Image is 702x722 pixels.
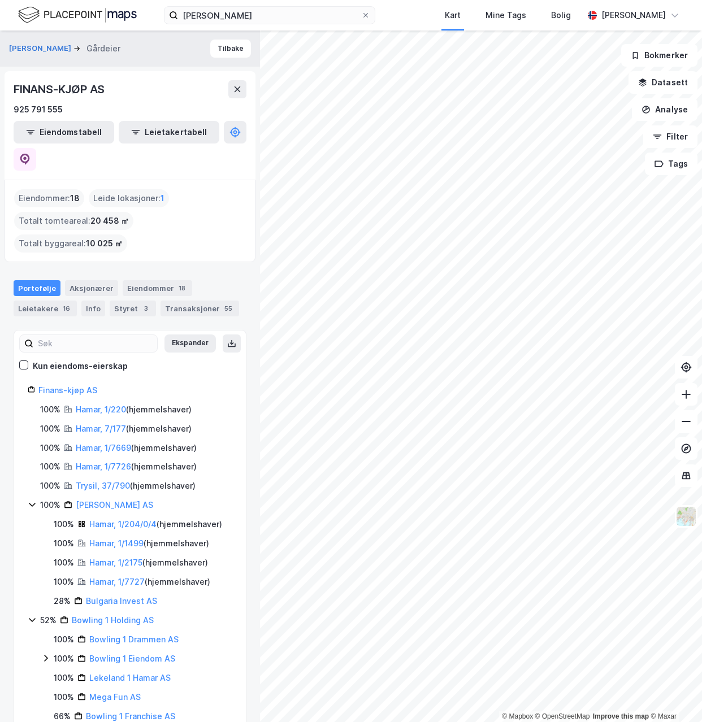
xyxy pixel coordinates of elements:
input: Søk [33,335,157,352]
div: 28% [54,594,71,608]
button: Filter [643,125,697,148]
a: Hamar, 1/220 [76,405,126,414]
div: 100% [54,690,74,704]
input: Søk på adresse, matrikkel, gårdeiere, leietakere eller personer [178,7,361,24]
div: Leietakere [14,301,77,316]
div: Styret [110,301,156,316]
div: 18 [176,282,188,294]
div: 3 [140,303,151,314]
img: logo.f888ab2527a4732fd821a326f86c7f29.svg [18,5,137,25]
div: 100% [54,652,74,666]
a: Bowling 1 Drammen AS [89,634,179,644]
div: Gårdeier [86,42,120,55]
button: Datasett [629,71,697,94]
a: Bowling 1 Holding AS [72,615,154,625]
a: Improve this map [593,712,649,720]
a: Hamar, 1/204/0/4 [89,519,157,529]
div: 100% [54,537,74,550]
button: Bokmerker [621,44,697,67]
div: ( hjemmelshaver ) [76,403,192,416]
a: Hamar, 1/1499 [89,538,144,548]
a: Hamar, 1/7669 [76,443,131,453]
div: Totalt byggareal : [14,234,127,253]
div: 100% [40,403,60,416]
span: 1 [161,192,164,205]
button: Tags [645,153,697,175]
button: Analyse [632,98,697,121]
div: 925 791 555 [14,103,63,116]
div: 100% [40,441,60,455]
div: Kart [445,8,461,22]
a: Finans-kjøp AS [38,385,97,395]
div: 100% [40,498,60,512]
button: Tilbake [210,40,251,58]
a: OpenStreetMap [535,712,590,720]
a: Mega Fun AS [89,692,141,702]
div: 52% [40,614,57,627]
div: Totalt tomteareal : [14,212,133,230]
div: Portefølje [14,280,60,296]
div: ( hjemmelshaver ) [76,460,197,473]
span: 20 458 ㎡ [90,214,129,228]
div: 100% [40,460,60,473]
div: 100% [54,671,74,685]
div: ( hjemmelshaver ) [89,575,210,589]
a: Bulgaria Invest AS [86,596,157,606]
button: Ekspander [164,334,216,353]
a: Mapbox [502,712,533,720]
button: Leietakertabell [119,121,219,143]
div: Bolig [551,8,571,22]
a: [PERSON_NAME] AS [76,500,153,510]
div: ( hjemmelshaver ) [76,479,196,493]
a: Hamar, 1/2175 [89,558,142,567]
a: Bowling 1 Franchise AS [86,711,175,721]
a: Hamar, 7/177 [76,424,126,433]
a: Hamar, 1/7726 [76,462,131,471]
div: Kun eiendoms-eierskap [33,359,128,373]
div: Leide lokasjoner : [89,189,169,207]
div: Info [81,301,105,316]
div: 100% [54,575,74,589]
div: 16 [60,303,72,314]
div: 100% [40,422,60,436]
a: Hamar, 1/7727 [89,577,145,586]
iframe: Chat Widget [645,668,702,722]
button: Eiendomstabell [14,121,114,143]
div: 55 [222,303,235,314]
div: 100% [54,633,74,646]
div: Mine Tags [486,8,526,22]
div: 100% [40,479,60,493]
div: Transaksjoner [161,301,239,316]
a: Bowling 1 Eiendom AS [89,654,175,663]
div: FINANS-KJØP AS [14,80,107,98]
div: ( hjemmelshaver ) [76,441,197,455]
div: Eiendommer : [14,189,84,207]
a: Trysil, 37/790 [76,481,130,490]
div: Eiendommer [123,280,192,296]
div: ( hjemmelshaver ) [89,517,222,531]
div: ( hjemmelshaver ) [89,537,209,550]
span: 10 025 ㎡ [86,237,123,250]
div: 100% [54,517,74,531]
div: ( hjemmelshaver ) [76,422,192,436]
div: [PERSON_NAME] [601,8,666,22]
span: 18 [70,192,80,205]
img: Z [675,506,697,527]
div: ( hjemmelshaver ) [89,556,208,569]
button: [PERSON_NAME] [9,43,73,54]
a: Lekeland 1 Hamar AS [89,673,171,682]
div: 100% [54,556,74,569]
div: Aksjonærer [65,280,118,296]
